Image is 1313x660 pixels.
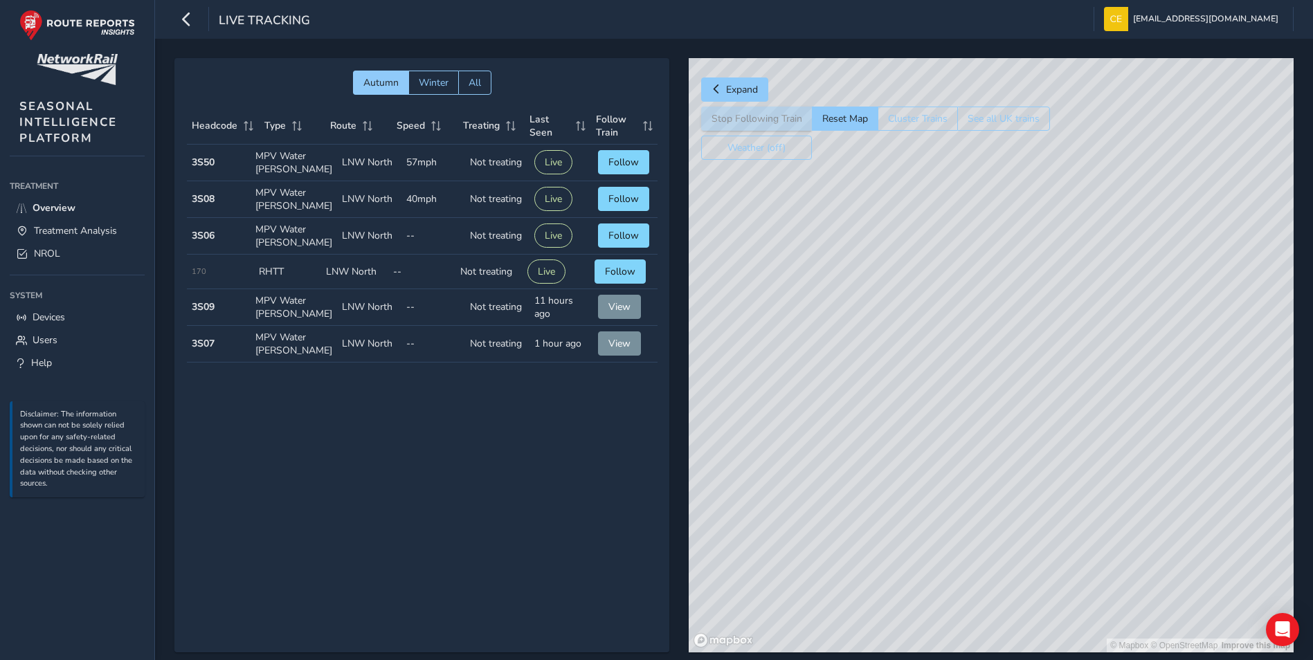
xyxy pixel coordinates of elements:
span: 170 [192,266,206,277]
button: Follow [598,223,649,248]
button: All [458,71,491,95]
button: Reset Map [812,107,878,131]
span: Live Tracking [219,12,310,31]
button: Live [534,223,572,248]
strong: 3S08 [192,192,215,205]
a: Help [10,351,145,374]
span: Help [31,356,52,369]
span: Type [264,119,286,132]
td: MPV Water [PERSON_NAME] [251,289,337,326]
div: Open Intercom Messenger [1266,613,1299,646]
img: diamond-layout [1104,7,1128,31]
button: View [598,331,641,356]
p: Disclaimer: The information shown can not be solely relied upon for any safety-related decisions,... [20,409,138,491]
td: -- [401,326,466,363]
span: Treatment Analysis [34,224,117,237]
td: MPV Water [PERSON_NAME] [251,326,337,363]
span: Last Seen [529,113,570,139]
span: Overview [33,201,75,214]
td: 57mph [401,145,466,181]
span: Follow Train [596,113,638,139]
td: MPV Water [PERSON_NAME] [251,181,337,218]
span: View [608,337,631,350]
button: Cluster Trains [878,107,957,131]
img: customer logo [37,54,118,85]
span: SEASONAL INTELLIGENCE PLATFORM [19,98,117,146]
a: Users [10,329,145,351]
span: Follow [608,156,639,169]
td: LNW North [337,145,401,181]
span: Expand [726,83,758,96]
td: Not treating [465,326,529,363]
span: Treating [463,119,500,132]
td: LNW North [337,181,401,218]
a: NROL [10,242,145,265]
span: Follow [605,265,635,278]
strong: 3S07 [192,337,215,350]
a: Overview [10,196,145,219]
span: [EMAIL_ADDRESS][DOMAIN_NAME] [1133,7,1278,31]
strong: 3S06 [192,229,215,242]
td: LNW North [337,218,401,255]
strong: 3S50 [192,156,215,169]
td: LNW North [321,255,388,289]
span: Follow [608,229,639,242]
img: rr logo [19,10,135,41]
button: Autumn [353,71,408,95]
td: Not treating [465,145,529,181]
td: -- [401,289,466,326]
button: See all UK trains [957,107,1050,131]
td: RHTT [254,255,321,289]
span: NROL [34,247,60,260]
span: Route [330,119,356,132]
span: All [469,76,481,89]
td: Not treating [465,289,529,326]
button: Live [527,259,565,284]
button: Follow [595,259,646,284]
span: Headcode [192,119,237,132]
button: Live [534,150,572,174]
td: LNW North [337,289,401,326]
a: Treatment Analysis [10,219,145,242]
button: Weather (off) [701,136,812,160]
button: Winter [408,71,458,95]
td: 1 hour ago [529,326,594,363]
span: Follow [608,192,639,205]
td: -- [401,218,466,255]
td: Not treating [465,218,529,255]
button: [EMAIL_ADDRESS][DOMAIN_NAME] [1104,7,1283,31]
td: MPV Water [PERSON_NAME] [251,218,337,255]
td: -- [388,255,455,289]
td: LNW North [337,326,401,363]
td: Not treating [455,255,523,289]
span: Autumn [363,76,399,89]
button: View [598,295,641,319]
td: Not treating [465,181,529,218]
td: 11 hours ago [529,289,594,326]
div: Treatment [10,176,145,196]
td: 40mph [401,181,466,218]
span: Speed [397,119,425,132]
a: Devices [10,306,145,329]
button: Expand [701,77,768,102]
span: Winter [419,76,449,89]
div: System [10,285,145,306]
span: Users [33,333,57,347]
span: View [608,300,631,313]
td: MPV Water [PERSON_NAME] [251,145,337,181]
button: Live [534,187,572,211]
span: Devices [33,311,65,324]
strong: 3S09 [192,300,215,313]
button: Follow [598,150,649,174]
button: Follow [598,187,649,211]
